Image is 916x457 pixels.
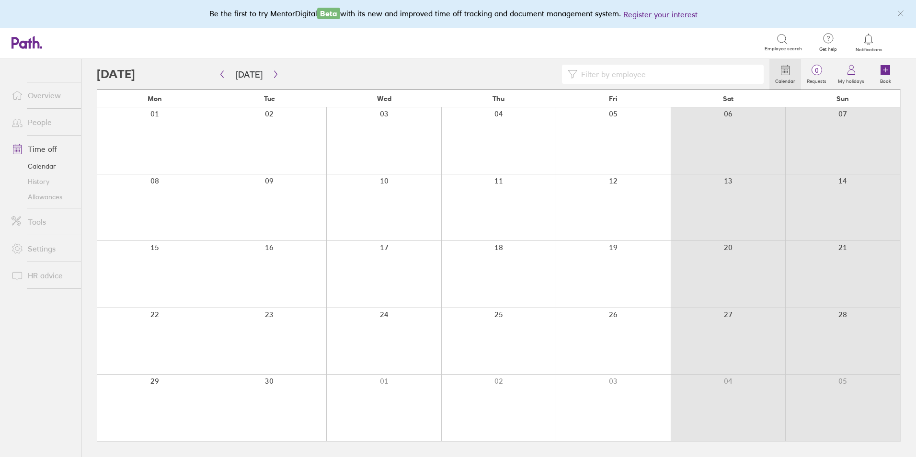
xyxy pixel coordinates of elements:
[609,95,618,103] span: Fri
[813,46,844,52] span: Get help
[492,95,504,103] span: Thu
[107,38,132,46] div: Search
[4,139,81,159] a: Time off
[832,76,870,84] label: My holidays
[723,95,733,103] span: Sat
[209,8,707,20] div: Be the first to try MentorDigital with its new and improved time off tracking and document manage...
[765,46,802,52] span: Employee search
[4,174,81,189] a: History
[623,9,698,20] button: Register your interest
[853,33,884,53] a: Notifications
[874,76,897,84] label: Book
[317,8,340,19] span: Beta
[4,86,81,105] a: Overview
[801,59,832,90] a: 0Requests
[148,95,162,103] span: Mon
[769,59,801,90] a: Calendar
[264,95,275,103] span: Tue
[870,59,901,90] a: Book
[4,113,81,132] a: People
[4,212,81,231] a: Tools
[377,95,391,103] span: Wed
[4,266,81,285] a: HR advice
[4,239,81,258] a: Settings
[832,59,870,90] a: My holidays
[4,159,81,174] a: Calendar
[577,65,758,83] input: Filter by employee
[769,76,801,84] label: Calendar
[801,67,832,74] span: 0
[853,47,884,53] span: Notifications
[801,76,832,84] label: Requests
[4,189,81,205] a: Allowances
[228,67,270,82] button: [DATE]
[836,95,849,103] span: Sun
